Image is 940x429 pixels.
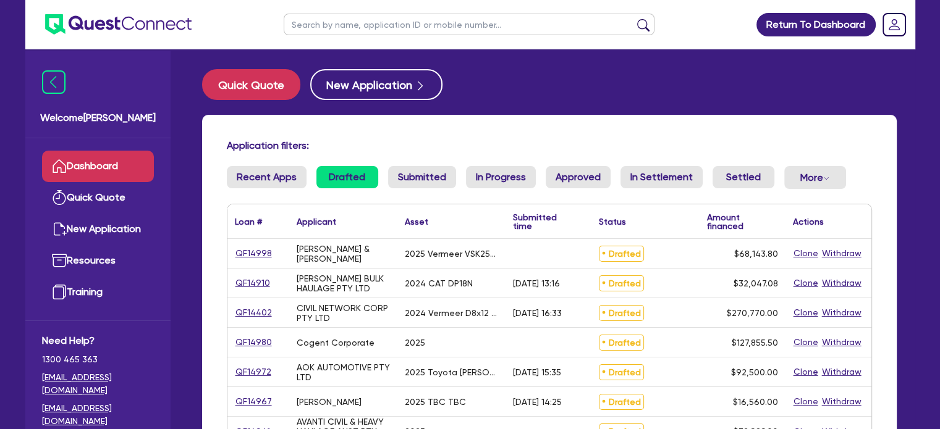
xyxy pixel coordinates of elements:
div: Asset [405,217,428,226]
a: Dashboard [42,151,154,182]
button: Withdraw [821,246,862,260]
div: Submitted time [513,213,573,230]
img: icon-menu-close [42,70,66,94]
button: Withdraw [821,306,862,320]
div: Cogent Corporate [297,338,375,348]
div: CIVIL NETWORK CORP PTY LTD [297,303,390,323]
span: $16,560.00 [733,397,778,407]
a: Quick Quote [202,69,310,100]
div: [PERSON_NAME] BULK HAULAGE PTY LTD [297,273,390,293]
button: Dropdown toggle [784,166,846,189]
a: Resources [42,245,154,277]
div: [DATE] 16:33 [513,308,562,318]
div: [PERSON_NAME] & [PERSON_NAME] [297,244,390,264]
div: AOK AUTOMOTIVE PTY LTD [297,362,390,382]
div: [PERSON_NAME] [297,397,362,407]
a: Quick Quote [42,182,154,214]
a: In Settlement [620,166,703,188]
button: Withdraw [821,365,862,379]
a: Settled [713,166,774,188]
div: 2025 Vermeer VSK25-100G [405,249,498,259]
div: Actions [793,217,824,226]
a: New Application [42,214,154,245]
button: Clone [793,365,819,379]
div: Loan # [235,217,262,226]
div: [DATE] 15:35 [513,367,561,377]
a: Return To Dashboard [756,13,876,36]
button: Clone [793,276,819,290]
div: Status [599,217,626,226]
h4: Application filters: [227,140,872,151]
button: Withdraw [821,276,862,290]
span: $68,143.80 [734,249,778,259]
img: quick-quote [52,190,67,205]
span: Drafted [599,364,644,380]
button: Clone [793,306,819,320]
a: QF14910 [235,276,271,290]
span: Drafted [599,394,644,410]
span: Need Help? [42,333,154,348]
a: [EMAIL_ADDRESS][DOMAIN_NAME] [42,402,154,428]
div: 2025 TBC TBC [405,397,466,407]
a: Approved [546,166,611,188]
button: Quick Quote [202,69,300,100]
input: Search by name, application ID or mobile number... [284,14,654,35]
button: Withdraw [821,394,862,409]
a: QF14402 [235,306,273,320]
a: Drafted [316,166,378,188]
div: 2024 CAT DP18N [405,278,473,288]
span: Welcome [PERSON_NAME] [40,110,156,125]
a: Training [42,277,154,308]
span: $92,500.00 [731,367,778,377]
a: Dropdown toggle [878,9,910,41]
a: QF14972 [235,365,272,379]
span: $32,047.08 [734,278,778,288]
div: 2024 Vermeer D8x12 HDD [405,308,498,318]
div: 2025 [405,338,425,348]
button: Clone [793,394,819,409]
div: Applicant [297,217,336,226]
div: 2025 Toyota [PERSON_NAME] [405,367,498,377]
span: Drafted [599,305,644,321]
a: [EMAIL_ADDRESS][DOMAIN_NAME] [42,371,154,397]
button: Withdraw [821,335,862,349]
button: Clone [793,335,819,349]
div: [DATE] 13:16 [513,278,560,288]
span: Drafted [599,335,644,351]
span: Drafted [599,275,644,291]
span: $270,770.00 [727,308,778,318]
button: Clone [793,246,819,260]
a: Submitted [388,166,456,188]
a: QF14967 [235,394,273,409]
img: resources [52,253,67,268]
div: Amount financed [707,213,778,230]
a: QF14980 [235,335,273,349]
span: Drafted [599,246,644,262]
button: New Application [310,69,442,100]
a: QF14998 [235,246,273,260]
div: [DATE] 14:25 [513,397,562,407]
img: training [52,285,67,299]
a: Recent Apps [227,166,307,188]
img: quest-connect-logo-blue [45,14,192,35]
span: $127,855.50 [732,338,778,348]
span: 1300 465 363 [42,353,154,366]
a: In Progress [466,166,536,188]
img: new-application [52,222,67,236]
